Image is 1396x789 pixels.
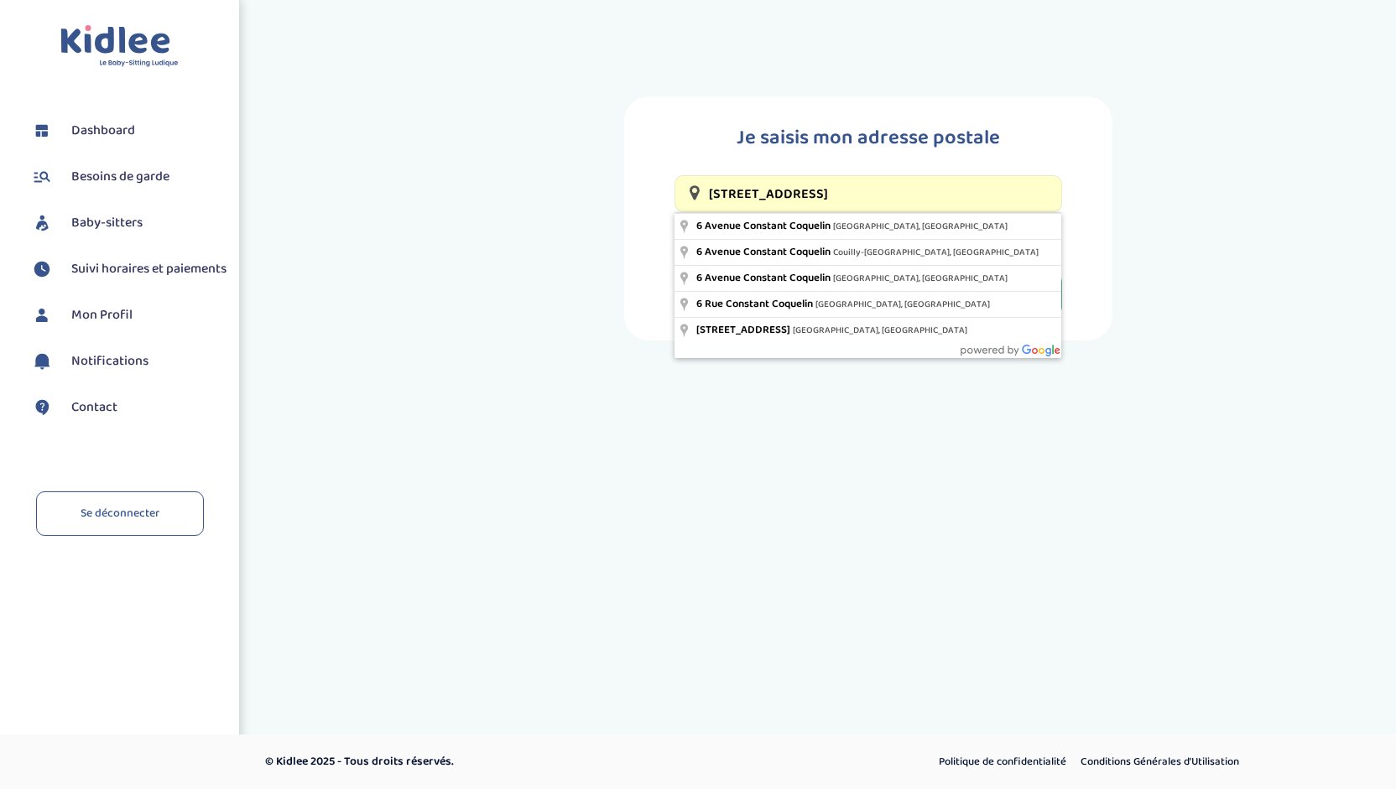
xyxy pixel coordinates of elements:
[696,217,702,235] span: 6
[705,269,831,287] span: Avenue Constant Coquelin
[933,751,1072,773] a: Politique de confidentialité
[71,213,143,233] span: Baby-sitters
[29,164,55,189] img: besoin.svg
[705,217,831,235] span: Avenue Constant Coquelin
[60,25,179,68] img: logo.svg
[71,167,169,187] span: Besoins de garde
[1075,751,1245,773] a: Conditions Générales d’Utilisation
[833,245,1039,260] span: Couilly-[GEOGRAPHIC_DATA], [GEOGRAPHIC_DATA]
[793,323,967,338] span: [GEOGRAPHIC_DATA], [GEOGRAPHIC_DATA]
[71,259,227,279] span: Suivi horaires et paiements
[29,395,227,420] a: Contact
[36,491,204,536] a: Se déconnecter
[29,349,55,374] img: notification.svg
[29,210,227,236] a: Baby-sitters
[705,243,831,261] span: Avenue Constant Coquelin
[675,175,1062,212] input: Veuillez saisir votre adresse postale
[833,219,1008,234] span: [GEOGRAPHIC_DATA], [GEOGRAPHIC_DATA]
[696,243,702,261] span: 6
[71,121,135,141] span: Dashboard
[29,164,227,189] a: Besoins de garde
[29,118,227,143] a: Dashboard
[29,349,227,374] a: Notifications
[71,397,117,418] span: Contact
[815,297,990,312] span: [GEOGRAPHIC_DATA], [GEOGRAPHIC_DATA]
[29,257,227,282] a: Suivi horaires et paiements
[696,321,790,339] span: [STREET_ADDRESS]
[696,269,702,287] span: 6
[71,351,148,371] span: Notifications
[675,122,1062,154] h1: Je saisis mon adresse postale
[29,210,55,236] img: babysitters.svg
[833,271,1008,286] span: [GEOGRAPHIC_DATA], [GEOGRAPHIC_DATA]
[29,303,227,328] a: Mon Profil
[29,395,55,420] img: contact.svg
[696,295,702,313] span: 6
[265,753,769,771] p: © Kidlee 2025 - Tous droits réservés.
[705,295,813,313] span: Rue Constant Coquelin
[29,257,55,282] img: suivihoraire.svg
[71,305,133,325] span: Mon Profil
[29,303,55,328] img: profil.svg
[29,118,55,143] img: dashboard.svg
